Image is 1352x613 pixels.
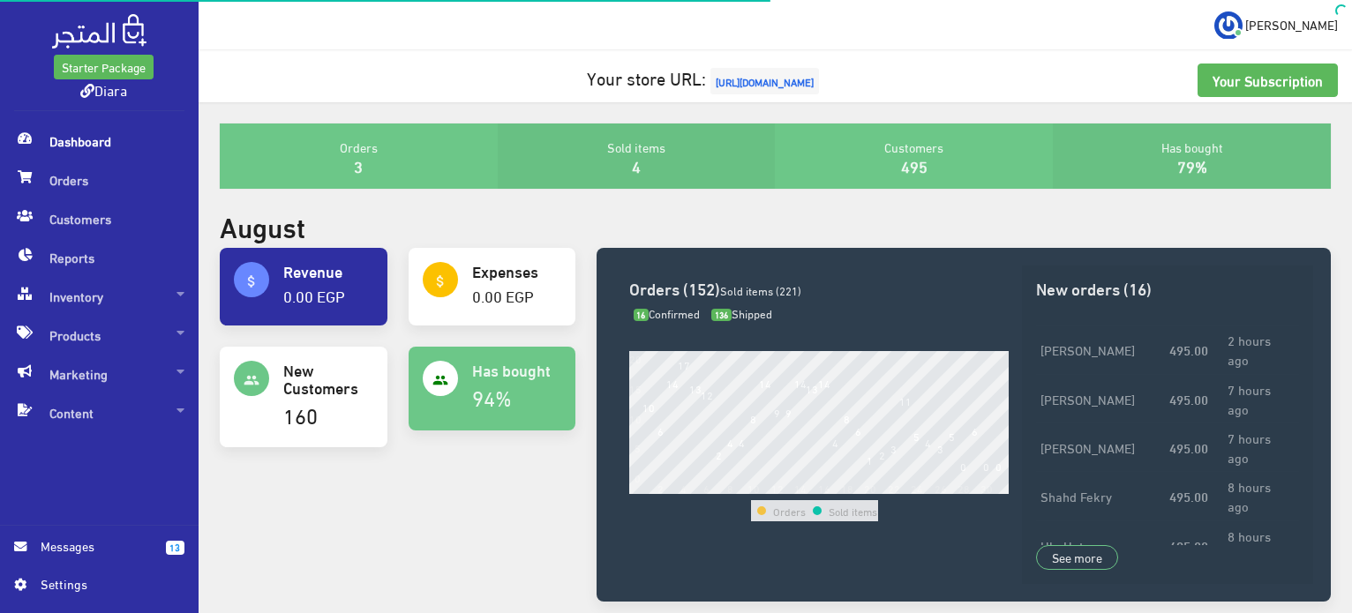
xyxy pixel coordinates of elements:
[632,151,641,180] a: 4
[711,303,772,324] span: Shipped
[432,273,448,289] i: attach_money
[772,500,807,521] td: Orders
[680,482,687,494] div: 4
[587,61,823,93] a: Your store URL:[URL][DOMAIN_NAME]
[14,316,184,355] span: Products
[711,309,732,322] span: 136
[710,68,819,94] span: [URL][DOMAIN_NAME]
[432,372,448,388] i: people
[220,210,305,241] h2: August
[1036,472,1164,520] td: Shahd Fekry
[14,393,184,432] span: Content
[472,262,562,280] h4: Expenses
[220,123,498,189] div: Orders
[634,303,701,324] span: Confirmed
[657,482,664,494] div: 2
[1036,325,1164,374] td: [PERSON_NAME]
[14,536,184,574] a: 13 Messages
[634,309,650,322] span: 16
[747,482,760,494] div: 10
[1177,151,1207,180] a: 79%
[1169,389,1208,408] strong: 495.00
[1036,374,1164,422] td: [PERSON_NAME]
[828,500,878,521] td: Sold items
[244,273,259,289] i: attach_money
[901,151,928,180] a: 495
[1169,340,1208,359] strong: 495.00
[888,482,900,494] div: 22
[166,541,184,555] span: 13
[41,574,169,594] span: Settings
[1036,280,1299,296] h3: New orders (16)
[472,280,534,310] a: 0.00 EGP
[283,361,373,396] h4: New Customers
[1169,437,1208,457] strong: 495.00
[14,122,184,161] span: Dashboard
[1264,492,1331,559] iframe: Drift Widget Chat Controller
[818,482,830,494] div: 16
[794,482,807,494] div: 14
[864,482,876,494] div: 20
[1223,325,1299,374] td: 2 hours ago
[1223,422,1299,471] td: 7 hours ago
[472,378,512,415] a: 94%
[472,361,562,378] h4: Has bought
[14,277,184,316] span: Inventory
[1036,422,1164,471] td: [PERSON_NAME]
[14,199,184,238] span: Customers
[1036,545,1118,570] a: See more
[283,262,373,280] h4: Revenue
[54,55,154,79] a: Starter Package
[720,280,801,301] span: Sold items (221)
[1214,11,1338,39] a: ... [PERSON_NAME]
[911,482,923,494] div: 24
[727,482,733,494] div: 8
[958,482,970,494] div: 28
[1053,123,1331,189] div: Has bought
[1169,535,1208,555] strong: 495.00
[244,372,259,388] i: people
[703,482,710,494] div: 6
[283,280,345,310] a: 0.00 EGP
[841,482,853,494] div: 18
[1169,486,1208,505] strong: 495.00
[14,161,184,199] span: Orders
[1223,520,1299,569] td: 8 hours ago
[771,482,784,494] div: 12
[41,536,152,556] span: Messages
[498,123,776,189] div: Sold items
[14,238,184,277] span: Reports
[1198,64,1338,97] a: Your Subscription
[1245,13,1338,35] span: [PERSON_NAME]
[1223,472,1299,520] td: 8 hours ago
[935,482,947,494] div: 26
[775,123,1053,189] div: Customers
[1223,374,1299,422] td: 7 hours ago
[354,151,363,180] a: 3
[1036,520,1164,569] td: Hla Hatem
[629,280,1009,296] h3: Orders (152)
[283,395,318,433] a: 160
[1214,11,1243,40] img: ...
[52,14,146,49] img: .
[14,355,184,393] span: Marketing
[14,574,184,602] a: Settings
[80,77,127,102] a: Diara
[980,482,993,494] div: 30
